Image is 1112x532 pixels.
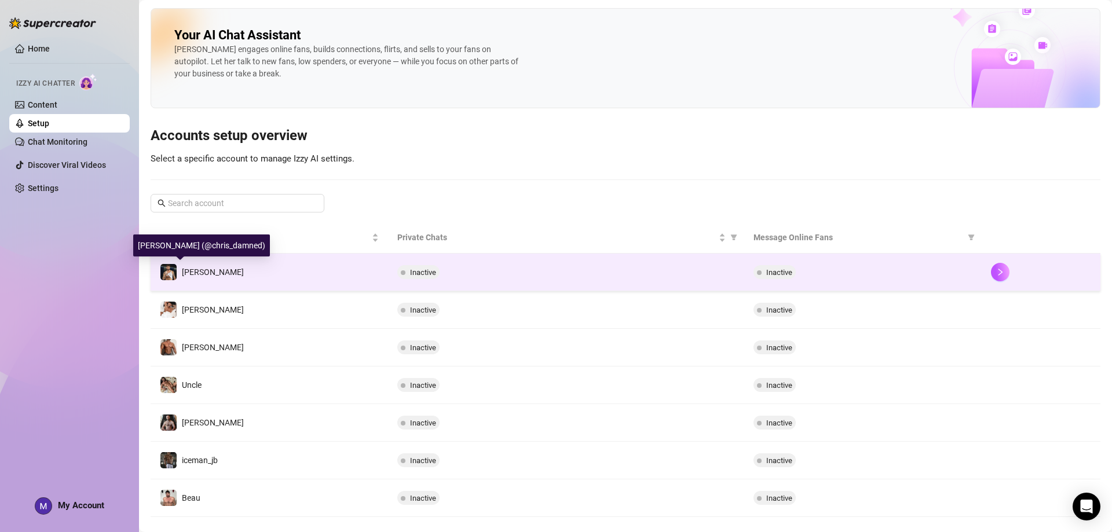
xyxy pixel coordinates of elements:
[174,43,522,80] div: [PERSON_NAME] engages online fans, builds connections, flirts, and sells to your fans on autopilo...
[160,339,177,355] img: David
[79,74,97,90] img: AI Chatter
[410,419,436,427] span: Inactive
[766,456,792,465] span: Inactive
[766,494,792,502] span: Inactive
[160,264,177,280] img: Chris
[160,414,177,431] img: Marcus
[182,418,244,427] span: [PERSON_NAME]
[16,78,75,89] span: Izzy AI Chatter
[410,456,436,465] span: Inactive
[160,452,177,468] img: iceman_jb
[388,222,744,254] th: Private Chats
[160,490,177,506] img: Beau
[968,234,975,241] span: filter
[151,127,1100,145] h3: Accounts setup overview
[996,268,1004,276] span: right
[28,184,58,193] a: Settings
[28,119,49,128] a: Setup
[160,231,370,244] span: Name
[28,137,87,146] a: Chat Monitoring
[766,419,792,427] span: Inactive
[1073,493,1100,520] div: Open Intercom Messenger
[410,343,436,352] span: Inactive
[182,456,218,465] span: iceman_jb
[9,17,96,29] img: logo-BBDzfeDw.svg
[28,44,50,53] a: Home
[730,234,737,241] span: filter
[728,229,740,246] span: filter
[766,343,792,352] span: Inactive
[28,160,106,170] a: Discover Viral Videos
[151,222,388,254] th: Name
[397,231,716,244] span: Private Chats
[168,197,308,210] input: Search account
[182,380,202,390] span: Uncle
[766,306,792,314] span: Inactive
[35,498,52,514] img: ACg8ocJGL2ZUYwKHBysVJ5pzBSs82Dj6lO-GCv6rLQhwpSP7fGWNlA=s96-c
[991,263,1009,281] button: right
[410,381,436,390] span: Inactive
[766,268,792,277] span: Inactive
[182,493,200,502] span: Beau
[766,381,792,390] span: Inactive
[174,27,301,43] h2: Your AI Chat Assistant
[182,305,244,314] span: [PERSON_NAME]
[58,500,104,511] span: My Account
[158,199,166,207] span: search
[160,302,177,318] img: Jake
[133,234,270,256] div: [PERSON_NAME] (@chris_damned)
[151,153,354,164] span: Select a specific account to manage Izzy AI settings.
[182,343,244,352] span: [PERSON_NAME]
[160,377,177,393] img: Uncle
[28,100,57,109] a: Content
[753,231,963,244] span: Message Online Fans
[182,267,244,277] span: [PERSON_NAME]
[410,494,436,502] span: Inactive
[965,229,977,246] span: filter
[410,268,436,277] span: Inactive
[410,306,436,314] span: Inactive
